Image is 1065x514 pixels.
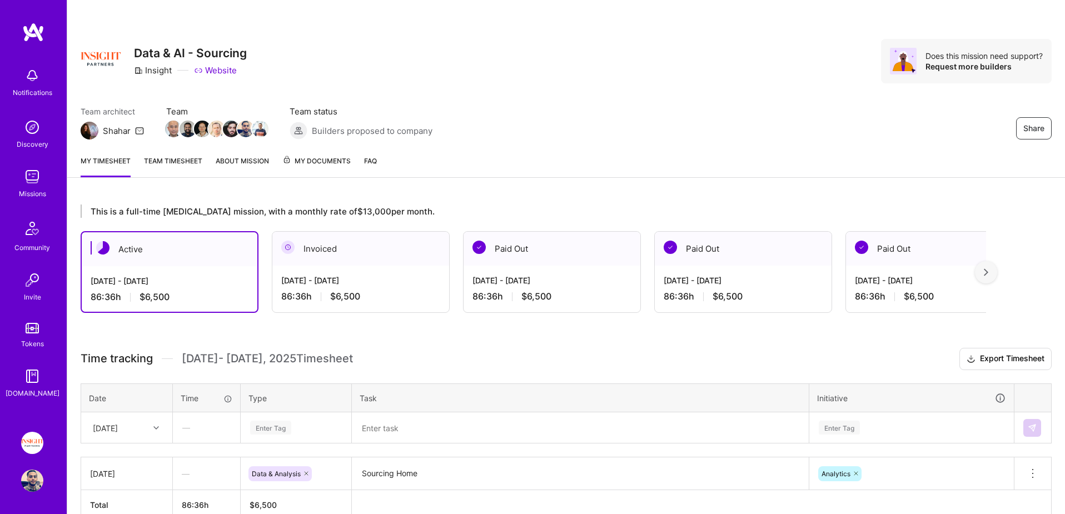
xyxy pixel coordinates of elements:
[241,383,352,412] th: Type
[223,121,240,137] img: Team Member Avatar
[713,291,743,302] span: $6,500
[282,155,351,177] a: My Documents
[21,338,44,350] div: Tokens
[21,269,43,291] img: Invite
[21,166,43,188] img: teamwork
[91,291,248,303] div: 86:36 h
[364,155,377,177] a: FAQ
[81,122,98,139] img: Team Architect
[290,122,307,139] img: Builders proposed to company
[173,413,240,442] div: —
[22,22,44,42] img: logo
[472,291,631,302] div: 86:36 h
[855,241,868,254] img: Paid Out
[153,425,159,431] i: icon Chevron
[237,121,254,137] img: Team Member Avatar
[19,188,46,199] div: Missions
[238,119,253,138] a: Team Member Avatar
[281,241,295,254] img: Invoiced
[253,119,267,138] a: Team Member Avatar
[252,121,268,137] img: Team Member Avatar
[521,291,551,302] span: $6,500
[81,106,144,117] span: Team architect
[166,106,267,117] span: Team
[181,392,232,404] div: Time
[135,126,144,135] i: icon Mail
[14,242,50,253] div: Community
[81,204,986,218] div: This is a full-time [MEDICAL_DATA] mission, with a monthly rate of $13,000 per month.
[472,275,631,286] div: [DATE] - [DATE]
[166,119,181,138] a: Team Member Avatar
[90,468,163,480] div: [DATE]
[194,121,211,137] img: Team Member Avatar
[134,46,247,60] h3: Data & AI - Sourcing
[96,241,110,254] img: Active
[655,232,832,266] div: Paid Out
[17,138,48,150] div: Discovery
[281,275,440,286] div: [DATE] - [DATE]
[18,470,46,492] a: User Avatar
[272,232,449,266] div: Invoiced
[13,87,52,98] div: Notifications
[18,432,46,454] a: Insight Partners: Data & AI - Sourcing
[281,291,440,302] div: 86:36 h
[208,121,225,137] img: Team Member Avatar
[21,64,43,87] img: bell
[81,39,121,79] img: Company Logo
[134,66,143,75] i: icon CompanyGray
[182,352,353,366] span: [DATE] - [DATE] , 2025 Timesheet
[352,383,809,412] th: Task
[252,470,301,478] span: Data & Analysis
[194,64,237,76] a: Website
[855,275,1014,286] div: [DATE] - [DATE]
[21,470,43,492] img: User Avatar
[21,365,43,387] img: guide book
[180,121,196,137] img: Team Member Avatar
[21,116,43,138] img: discovery
[19,215,46,242] img: Community
[925,61,1043,72] div: Request more builders
[330,291,360,302] span: $6,500
[1016,117,1052,139] button: Share
[959,348,1052,370] button: Export Timesheet
[165,121,182,137] img: Team Member Avatar
[81,352,153,366] span: Time tracking
[282,155,351,167] span: My Documents
[925,51,1043,61] div: Does this mission need support?
[290,106,432,117] span: Team status
[216,155,269,177] a: About Mission
[81,155,131,177] a: My timesheet
[664,291,823,302] div: 86:36 h
[472,241,486,254] img: Paid Out
[1023,123,1044,134] span: Share
[664,241,677,254] img: Paid Out
[140,291,170,303] span: $6,500
[134,64,172,76] div: Insight
[904,291,934,302] span: $6,500
[91,275,248,287] div: [DATE] - [DATE]
[846,232,1023,266] div: Paid Out
[890,48,917,74] img: Avatar
[353,458,808,489] textarea: Sourcing Home
[817,392,1006,405] div: Initiative
[664,275,823,286] div: [DATE] - [DATE]
[93,422,118,433] div: [DATE]
[26,323,39,333] img: tokens
[6,387,59,399] div: [DOMAIN_NAME]
[181,119,195,138] a: Team Member Avatar
[855,291,1014,302] div: 86:36 h
[103,125,131,137] div: Shahar
[195,119,210,138] a: Team Member Avatar
[173,459,240,488] div: —
[819,419,860,436] div: Enter Tag
[224,119,238,138] a: Team Member Avatar
[21,432,43,454] img: Insight Partners: Data & AI - Sourcing
[82,232,257,266] div: Active
[1028,423,1037,432] img: Submit
[312,125,432,137] span: Builders proposed to company
[464,232,640,266] div: Paid Out
[144,155,202,177] a: Team timesheet
[210,119,224,138] a: Team Member Avatar
[250,419,291,436] div: Enter Tag
[24,291,41,303] div: Invite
